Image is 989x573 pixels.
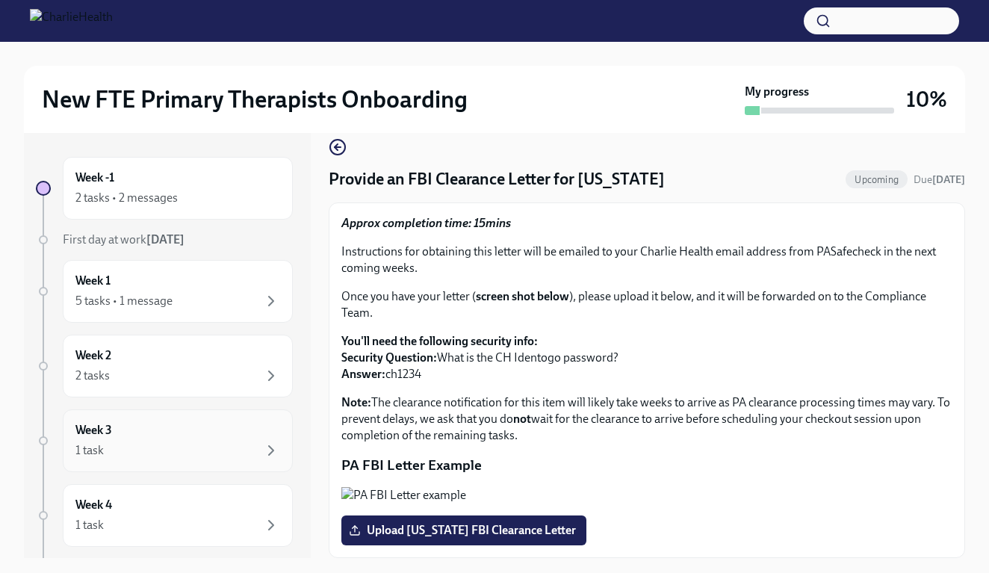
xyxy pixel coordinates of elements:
[476,289,569,303] strong: screen shot below
[352,523,576,538] span: Upload [US_STATE] FBI Clearance Letter
[75,190,178,206] div: 2 tasks • 2 messages
[75,442,104,459] div: 1 task
[36,335,293,397] a: Week 22 tasks
[75,422,112,439] h6: Week 3
[75,368,110,384] div: 2 tasks
[75,293,173,309] div: 5 tasks • 1 message
[341,395,371,409] strong: Note:
[75,347,111,364] h6: Week 2
[36,484,293,547] a: Week 41 task
[75,517,104,533] div: 1 task
[329,168,665,191] h4: Provide an FBI Clearance Letter for [US_STATE]
[42,84,468,114] h2: New FTE Primary Therapists Onboarding
[341,515,586,545] label: Upload [US_STATE] FBI Clearance Letter
[341,456,952,475] p: PA FBI Letter Example
[341,333,952,382] p: What is the CH Identogo password? ch1234
[914,173,965,187] span: September 25th, 2025 10:00
[932,173,965,186] strong: [DATE]
[341,350,437,365] strong: Security Question:
[75,497,112,513] h6: Week 4
[341,288,952,321] p: Once you have your letter ( ), please upload it below, and it will be forwarded on to the Complia...
[513,412,531,426] strong: not
[846,174,908,185] span: Upcoming
[341,244,952,276] p: Instructions for obtaining this letter will be emailed to your Charlie Health email address from ...
[745,84,809,100] strong: My progress
[146,232,185,247] strong: [DATE]
[36,260,293,323] a: Week 15 tasks • 1 message
[75,273,111,289] h6: Week 1
[341,394,952,444] p: The clearance notification for this item will likely take weeks to arrive as PA clearance process...
[341,216,511,230] strong: Approx completion time: 15mins
[906,86,947,113] h3: 10%
[36,409,293,472] a: Week 31 task
[30,9,113,33] img: CharlieHealth
[36,232,293,248] a: First day at work[DATE]
[341,367,385,381] strong: Answer:
[914,173,965,186] span: Due
[63,232,185,247] span: First day at work
[341,334,538,348] strong: You'll need the following security info:
[75,170,114,186] h6: Week -1
[341,487,952,504] button: Zoom image
[36,157,293,220] a: Week -12 tasks • 2 messages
